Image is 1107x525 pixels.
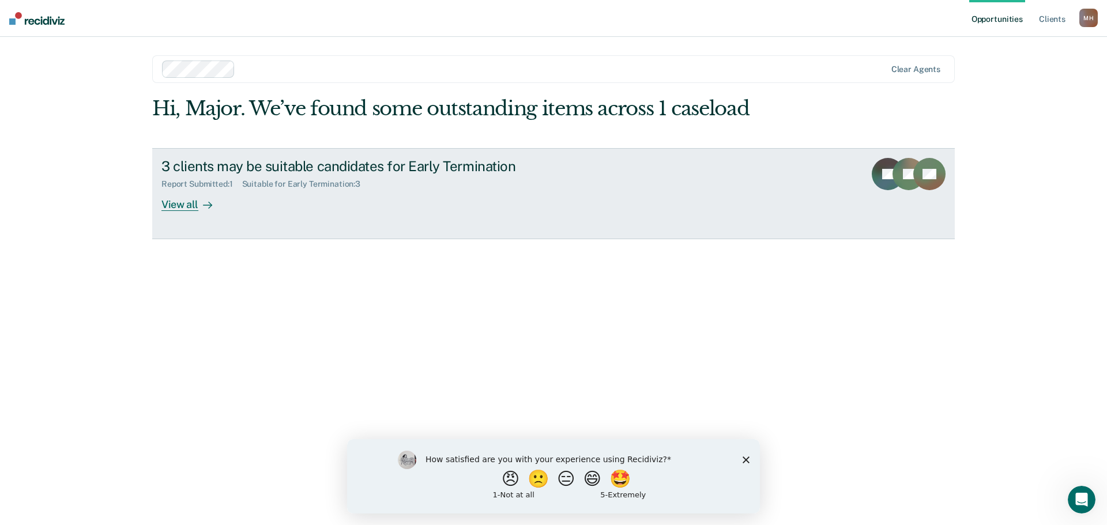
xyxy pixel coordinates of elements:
div: Hi, Major. We’ve found some outstanding items across 1 caseload [152,97,795,120]
a: 3 clients may be suitable candidates for Early TerminationReport Submitted:1Suitable for Early Te... [152,148,955,239]
div: M H [1079,9,1098,27]
div: View all [161,188,226,211]
div: 3 clients may be suitable candidates for Early Termination [161,158,566,175]
button: MH [1079,9,1098,27]
div: Report Submitted : 1 [161,179,242,189]
iframe: Intercom live chat [1068,486,1095,513]
iframe: Survey by Kim from Recidiviz [347,439,760,513]
div: Suitable for Early Termination : 3 [242,179,370,189]
div: Clear agents [891,65,940,74]
img: Recidiviz [9,12,65,25]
